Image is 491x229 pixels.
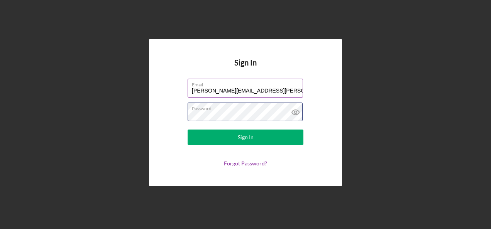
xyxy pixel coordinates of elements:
[192,103,303,111] label: Password
[224,160,267,167] a: Forgot Password?
[192,79,303,88] label: Email
[188,130,303,145] button: Sign In
[238,130,254,145] div: Sign In
[234,58,257,79] h4: Sign In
